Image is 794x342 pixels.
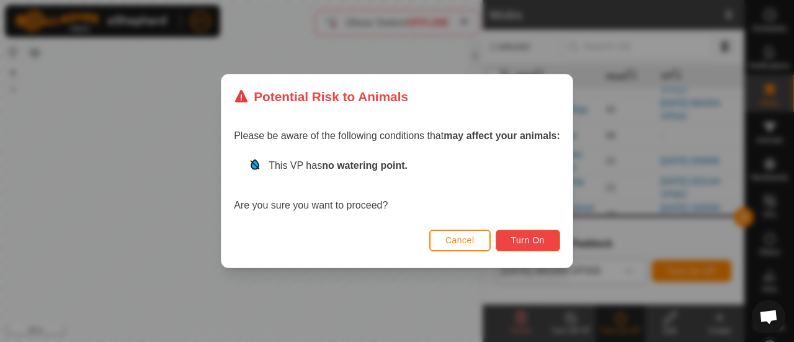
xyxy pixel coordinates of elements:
strong: no watering point. [322,160,408,171]
div: Are you sure you want to proceed? [234,158,560,213]
button: Cancel [429,230,491,251]
div: Open chat [752,300,785,333]
span: This VP has [269,160,408,171]
span: Turn On [511,235,545,245]
span: Cancel [445,235,475,245]
span: Please be aware of the following conditions that [234,130,560,141]
div: Potential Risk to Animals [234,87,408,106]
button: Turn On [496,230,560,251]
strong: may affect your animals: [444,130,560,141]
